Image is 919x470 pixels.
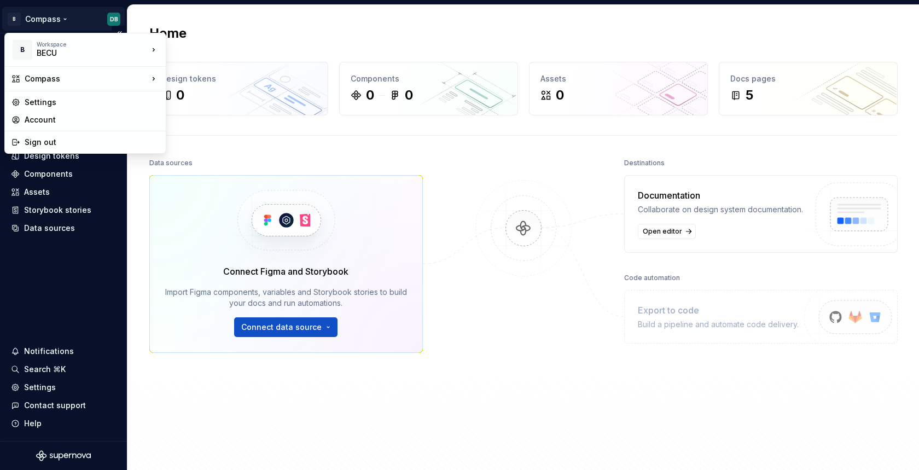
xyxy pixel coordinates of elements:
[13,40,32,60] div: B
[37,41,148,48] div: Workspace
[25,137,159,148] div: Sign out
[37,48,130,59] div: BECU
[25,97,159,108] div: Settings
[25,114,159,125] div: Account
[25,73,148,84] div: Compass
